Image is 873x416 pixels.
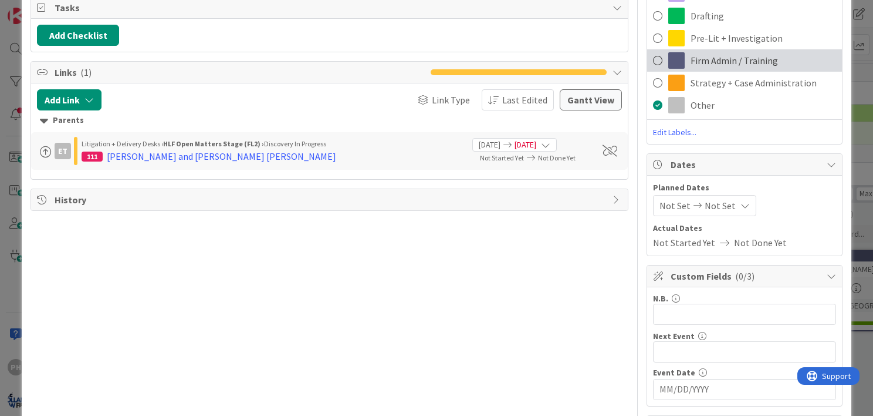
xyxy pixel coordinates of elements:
label: N.B. [653,293,668,304]
span: Other [691,98,715,112]
input: MM/DD/YYYY [659,380,830,400]
span: Planned Dates [653,182,836,194]
span: Firm Admin / Training [691,53,778,68]
span: Strategy + Case Administration [691,76,817,90]
span: Pre-Lit + Investigation [691,31,783,45]
span: [DATE] [479,139,500,151]
span: Link Type [432,93,470,107]
span: Litigation + Delivery Desks › [82,139,163,148]
span: Not Done Yet [734,236,787,250]
button: Add Checklist [37,25,119,46]
span: Support [25,2,53,16]
button: Last Edited [482,89,554,110]
div: ET [55,143,71,159]
span: Discovery In Progress [264,139,326,148]
span: Dates [671,157,821,172]
span: Not Done Yet [538,153,576,162]
b: HLF Open Matters Stage (FL2) › [163,139,264,148]
span: Not Set [659,199,691,213]
div: [PERSON_NAME] and [PERSON_NAME] [PERSON_NAME] [107,149,336,163]
span: Not Started Yet [653,236,715,250]
label: Next Event [653,331,695,341]
div: Event Date [653,368,836,377]
button: Add Link [37,89,101,110]
span: Last Edited [502,93,547,107]
span: ( 0/3 ) [735,270,754,282]
div: Parents [40,114,619,127]
span: Tasks [55,1,607,15]
button: Gantt View [560,89,622,110]
span: Custom Fields [671,269,821,283]
span: Links [55,65,425,79]
span: Actual Dates [653,222,836,234]
span: [DATE] [515,139,536,151]
span: Not Started Yet [480,153,524,162]
span: Not Set [705,199,736,213]
span: Edit Labels... [647,126,842,138]
span: History [55,193,607,207]
div: 111 [82,152,103,162]
span: ( 1 ) [80,66,92,78]
span: Drafting [691,9,724,23]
